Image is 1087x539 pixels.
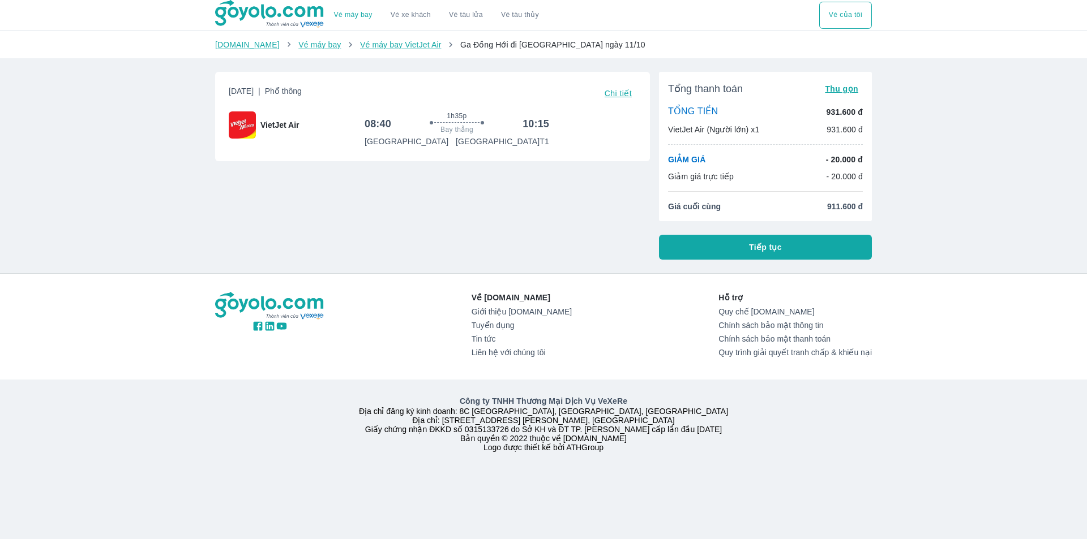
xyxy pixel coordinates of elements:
button: Chi tiết [600,85,636,101]
a: Tin tức [472,334,572,343]
p: Giảm giá trực tiếp [668,171,734,182]
span: 1h35p [447,111,467,120]
span: Ga Đồng Hới đi [GEOGRAPHIC_DATA] ngày 11/10 [460,40,645,49]
span: 911.600 đ [827,201,863,212]
a: Quy chế [DOMAIN_NAME] [718,307,872,316]
a: [DOMAIN_NAME] [215,40,280,49]
p: VietJet Air (Người lớn) x1 [668,124,759,135]
p: Hỗ trợ [718,292,872,303]
p: [GEOGRAPHIC_DATA] [365,136,448,147]
a: Chính sách bảo mật thanh toán [718,334,872,343]
span: Tiếp tục [749,242,782,253]
p: [GEOGRAPHIC_DATA] T1 [456,136,549,147]
span: Giá cuối cùng [668,201,721,212]
div: choose transportation mode [819,2,872,29]
span: Phổ thông [265,87,302,96]
p: TỔNG TIỀN [668,106,718,118]
p: - 20.000 đ [826,171,863,182]
a: Vé máy bay [334,11,373,19]
span: Tổng thanh toán [668,82,743,96]
a: Vé tàu lửa [440,2,492,29]
button: Vé của tôi [819,2,872,29]
a: Tuyển dụng [472,321,572,330]
p: Công ty TNHH Thương Mại Dịch Vụ VeXeRe [217,395,870,407]
p: GIẢM GIÁ [668,154,705,165]
p: Về [DOMAIN_NAME] [472,292,572,303]
p: 931.600 đ [827,106,863,118]
span: [DATE] [229,85,302,101]
div: Địa chỉ đăng ký kinh doanh: 8C [GEOGRAPHIC_DATA], [GEOGRAPHIC_DATA], [GEOGRAPHIC_DATA] Địa chỉ: [... [208,395,879,452]
span: Thu gọn [825,84,858,93]
h6: 10:15 [523,117,549,131]
span: Bay thẳng [440,125,473,134]
a: Vé xe khách [391,11,431,19]
button: Vé tàu thủy [492,2,548,29]
span: | [258,87,260,96]
a: Giới thiệu [DOMAIN_NAME] [472,307,572,316]
nav: breadcrumb [215,39,872,50]
button: Tiếp tục [659,235,872,260]
a: Vé máy bay [298,40,341,49]
a: Vé máy bay VietJet Air [360,40,441,49]
p: 931.600 đ [827,124,863,135]
button: Thu gọn [820,81,863,97]
img: logo [215,292,325,320]
span: Chi tiết [605,89,632,98]
a: Chính sách bảo mật thông tin [718,321,872,330]
div: choose transportation mode [325,2,548,29]
span: VietJet Air [260,119,299,131]
p: - 20.000 đ [826,154,863,165]
a: Liên hệ với chúng tôi [472,348,572,357]
h6: 08:40 [365,117,391,131]
a: Quy trình giải quyết tranh chấp & khiếu nại [718,348,872,357]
